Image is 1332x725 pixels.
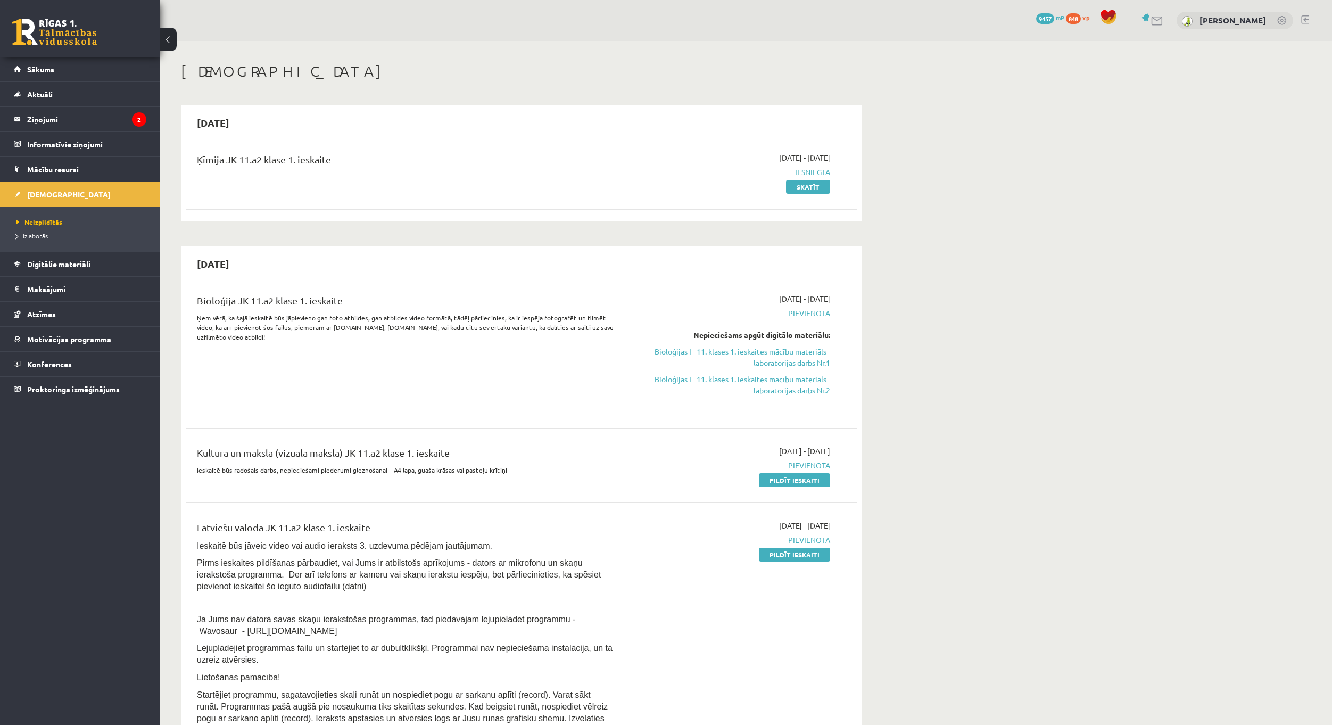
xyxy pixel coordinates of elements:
[14,57,146,81] a: Sākums
[1036,13,1054,24] span: 9457
[197,313,614,342] p: Ņem vērā, ka šajā ieskaitē būs jāpievieno gan foto atbildes, gan atbildes video formātā, tādēļ pā...
[14,327,146,351] a: Motivācijas programma
[16,218,62,226] span: Neizpildītās
[186,110,240,135] h2: [DATE]
[27,277,146,301] legend: Maksājumi
[27,89,53,99] span: Aktuāli
[630,534,830,546] span: Pievienota
[14,302,146,326] a: Atzīmes
[14,132,146,156] a: Informatīvie ziņojumi
[197,673,280,682] span: Lietošanas pamācība!
[197,558,601,591] span: Pirms ieskaites pildīšanas pārbaudiet, vai Jums ir atbilstošs aprīkojums - dators ar mikrofonu un...
[27,259,90,269] span: Digitālie materiāli
[630,460,830,471] span: Pievienota
[197,541,492,550] span: Ieskaitē būs jāveic video vai audio ieraksts 3. uzdevuma pēdējam jautājumam.
[786,180,830,194] a: Skatīt
[16,231,149,241] a: Izlabotās
[1199,15,1266,26] a: [PERSON_NAME]
[16,217,149,227] a: Neizpildītās
[16,232,48,240] span: Izlabotās
[14,377,146,401] a: Proktoringa izmēģinājums
[630,329,830,341] div: Nepieciešams apgūt digitālo materiālu:
[197,152,614,172] div: Ķīmija JK 11.a2 klase 1. ieskaite
[14,182,146,207] a: [DEMOGRAPHIC_DATA]
[630,167,830,178] span: Iesniegta
[27,64,54,74] span: Sākums
[1066,13,1081,24] span: 848
[759,548,830,562] a: Pildīt ieskaiti
[27,309,56,319] span: Atzīmes
[14,157,146,182] a: Mācību resursi
[779,293,830,304] span: [DATE] - [DATE]
[759,473,830,487] a: Pildīt ieskaiti
[779,446,830,457] span: [DATE] - [DATE]
[27,359,72,369] span: Konferences
[181,62,862,80] h1: [DEMOGRAPHIC_DATA]
[27,132,146,156] legend: Informatīvie ziņojumi
[197,520,614,540] div: Latviešu valoda JK 11.a2 klase 1. ieskaite
[630,346,830,368] a: Bioloģijas I - 11. klases 1. ieskaites mācību materiāls - laboratorijas darbs Nr.1
[27,384,120,394] span: Proktoringa izmēģinājums
[197,446,614,465] div: Kultūra un māksla (vizuālā māksla) JK 11.a2 klase 1. ieskaite
[197,615,575,636] span: Ja Jums nav datorā savas skaņu ierakstošas programmas, tad piedāvājam lejupielādēt programmu - Wa...
[1182,16,1193,27] img: Enno Šēnknehts
[27,107,146,131] legend: Ziņojumi
[27,334,111,344] span: Motivācijas programma
[14,252,146,276] a: Digitālie materiāli
[1056,13,1064,22] span: mP
[27,190,111,199] span: [DEMOGRAPHIC_DATA]
[1082,13,1089,22] span: xp
[14,352,146,376] a: Konferences
[14,82,146,106] a: Aktuāli
[12,19,97,45] a: Rīgas 1. Tālmācības vidusskola
[1036,13,1064,22] a: 9457 mP
[197,465,614,475] p: Ieskaitē būs radošais darbs, nepieciešami piederumi gleznošanai – A4 lapa, guaša krāsas vai paste...
[779,520,830,531] span: [DATE] - [DATE]
[779,152,830,163] span: [DATE] - [DATE]
[630,374,830,396] a: Bioloģijas I - 11. klases 1. ieskaites mācību materiāls - laboratorijas darbs Nr.2
[132,112,146,127] i: 2
[14,277,146,301] a: Maksājumi
[14,107,146,131] a: Ziņojumi2
[186,251,240,276] h2: [DATE]
[1066,13,1095,22] a: 848 xp
[27,164,79,174] span: Mācību resursi
[197,644,613,664] span: Lejuplādējiet programmas failu un startējiet to ar dubultklikšķi. Programmai nav nepieciešama ins...
[630,308,830,319] span: Pievienota
[197,293,614,313] div: Bioloģija JK 11.a2 klase 1. ieskaite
